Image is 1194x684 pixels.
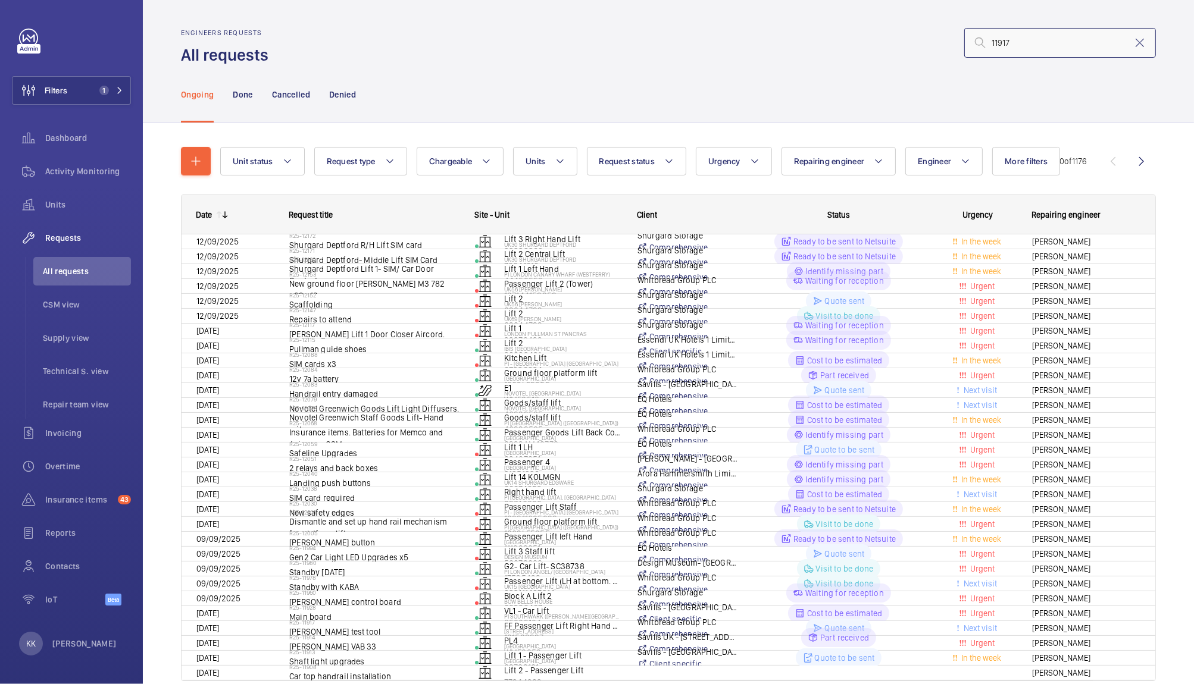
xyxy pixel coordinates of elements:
[43,399,131,410] span: Repair team view
[1032,547,1140,561] span: [PERSON_NAME]
[782,147,896,175] button: Repairing engineer
[45,132,131,144] span: Dashboard
[968,326,995,335] span: Urgent
[1032,309,1140,323] span: [PERSON_NAME]
[329,89,356,101] p: Denied
[233,89,252,101] p: Done
[696,147,772,175] button: Urgency
[820,632,869,644] p: Part received
[637,497,738,509] p: Whitbread Group PLC
[959,252,1002,261] span: In the week
[637,542,738,554] p: EQ Hotels
[196,415,219,425] span: [DATE]
[504,404,622,412] p: NOVOTEL [GEOGRAPHIC_DATA]
[1032,339,1140,353] span: [PERSON_NAME]
[504,300,622,308] p: UK56 [PERSON_NAME]
[289,271,460,278] h2: R25-12153
[196,594,240,603] span: 09/09/2025
[637,244,738,256] p: Shurgard Storage
[513,147,577,175] button: Units
[196,564,240,573] span: 09/09/2025
[959,534,1002,544] span: In the week
[504,241,622,248] p: UK30 Shurgard Deptford
[504,494,622,501] p: PI [GEOGRAPHIC_DATA], [GEOGRAPHIC_DATA]
[196,549,240,559] span: 09/09/2025
[504,285,622,293] p: UK56 [PERSON_NAME]
[827,210,850,219] span: Status
[637,631,738,643] p: Savills UK - [STREET_ADDRESS]
[45,232,131,244] span: Requests
[1032,607,1140,620] span: [PERSON_NAME]
[196,623,219,633] span: [DATE]
[637,319,738,331] p: Shurgard Storage
[181,29,276,37] h2: Engineers requests
[637,572,738,583] p: Whitbread Group PLC
[504,464,622,471] p: [GEOGRAPHIC_DATA]
[196,638,219,648] span: [DATE]
[794,156,865,166] span: Repairing engineer
[1032,280,1140,293] span: [PERSON_NAME]
[478,666,492,680] img: elevator.svg
[196,371,219,380] span: [DATE]
[1032,413,1140,427] span: [PERSON_NAME]
[196,210,212,219] div: Date
[1032,443,1140,457] span: [PERSON_NAME]
[1032,294,1140,308] span: [PERSON_NAME]
[968,296,995,306] span: Urgent
[504,449,622,456] p: [GEOGRAPHIC_DATA]
[43,299,131,310] span: CSM view
[961,623,997,633] span: Next visit
[504,345,622,352] p: IBIS [GEOGRAPHIC_DATA]
[26,638,36,650] p: KK
[196,504,219,514] span: [DATE]
[1032,458,1140,472] span: [PERSON_NAME]
[805,587,884,599] p: Waiting for reception
[504,419,622,426] p: PI [GEOGRAPHIC_DATA] ([GEOGRAPHIC_DATA])
[959,356,1002,365] span: In the week
[905,147,983,175] button: Engineer
[196,430,219,440] span: [DATE]
[961,400,997,410] span: Next visit
[196,475,219,484] span: [DATE]
[637,210,657,219] span: Client
[504,330,622,337] p: LONDON PULLMAN ST PANCRAS
[637,378,738,390] p: Savills - [GEOGRAPHIC_DATA]
[637,467,738,479] p: Arora Hammersmith Limited
[599,156,655,166] span: Request status
[526,156,545,166] span: Units
[196,296,239,306] span: 12/09/2025
[961,385,997,395] span: Next visit
[637,393,738,405] p: EQ Hotels
[289,663,460,670] h2: R25-11908
[45,594,105,605] span: IoT
[1032,666,1140,680] span: [PERSON_NAME]
[968,311,995,321] span: Urgent
[196,326,219,335] span: [DATE]
[504,627,622,635] p: [STREET_ADDRESS]
[815,652,875,664] p: Quote to be sent
[504,271,622,278] p: PI London Canary Wharf (Westferry)
[805,275,884,287] p: Waiting for reception
[45,199,131,211] span: Units
[637,557,738,569] p: Design Museum- [GEOGRAPHIC_DATA]
[968,638,995,648] span: Urgent
[504,256,622,263] p: UK30 Shurgard Deptford
[1032,324,1140,338] span: [PERSON_NAME]
[196,356,219,365] span: [DATE]
[959,504,1002,514] span: In the week
[196,653,219,663] span: [DATE]
[637,423,738,435] p: Whitbread Group PLC
[504,657,622,664] p: [GEOGRAPHIC_DATA]
[196,281,239,291] span: 12/09/2025
[968,445,995,454] span: Urgent
[45,460,131,472] span: Overtime
[1032,428,1140,442] span: [PERSON_NAME]
[637,482,738,494] p: Shurgard Storage
[429,156,473,166] span: Chargeable
[964,28,1156,58] input: Search by request number or quote number
[504,479,622,486] p: UK14 Shurgard Edgware
[1032,210,1101,219] span: Repairing engineer
[220,147,305,175] button: Unit status
[961,579,997,588] span: Next visit
[1032,562,1140,576] span: [PERSON_NAME]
